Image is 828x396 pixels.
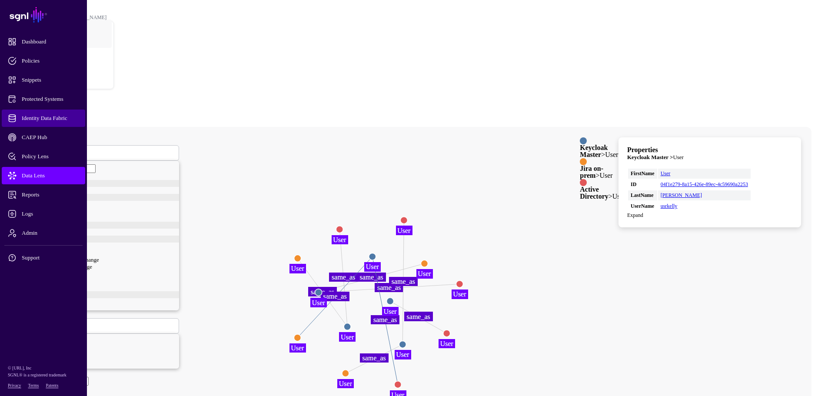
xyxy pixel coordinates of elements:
[5,5,82,24] a: SGNL
[661,181,748,187] a: 04f1e279-8a15-426e-89ec-4c59690a2253
[36,256,99,263] span: Device Compliance Change
[27,194,179,201] div: Keycloak Master
[8,95,93,103] span: Protected Systems
[291,344,304,352] text: User
[8,229,93,237] span: Admin
[627,212,643,218] a: Expand
[580,144,608,158] strong: Keycloak Master
[2,90,85,108] a: Protected Systems
[8,372,79,379] p: SGNL® is a registered trademark
[362,354,386,362] text: same_as
[580,144,625,158] div: > User
[339,380,352,387] text: User
[631,170,655,177] strong: FirstName
[27,236,179,243] div: SGNL
[661,170,671,176] a: User
[2,186,85,203] a: Reports
[27,369,179,376] div: Equals
[27,291,179,298] div: GitLab
[580,165,625,179] div: > User
[2,129,85,146] a: CAEP Hub
[28,383,39,388] a: Terms
[311,288,334,296] text: same_as
[2,205,85,223] a: Logs
[360,273,383,281] text: same_as
[341,333,354,340] text: User
[8,171,93,180] span: Data Lens
[627,154,673,160] strong: Keycloak Master >
[2,148,85,165] a: Policy Lens
[631,203,655,210] strong: UserName
[27,222,179,229] div: Tenable
[453,290,466,298] text: User
[580,165,603,179] strong: Jira on-prem
[661,203,678,209] a: usrkelly
[323,293,346,300] text: same_as
[627,154,792,161] h4: User
[407,313,430,320] text: same_as
[36,263,92,270] span: Assurance Level Change
[396,351,409,358] text: User
[8,253,93,262] span: Support
[397,227,411,234] text: User
[580,186,608,200] strong: Active Directory
[8,152,93,161] span: Policy Lens
[631,192,655,199] strong: LastName
[332,273,355,281] text: same_as
[8,133,93,142] span: CAEP Hub
[580,186,625,200] div: > User
[3,102,825,114] h2: Data Lens
[8,37,93,46] span: Dashboard
[440,340,454,347] text: User
[418,270,431,277] text: User
[627,146,792,154] h3: Properties
[631,181,655,188] strong: ID
[383,308,397,315] text: User
[8,383,21,388] a: Privacy
[312,299,326,306] text: User
[2,110,85,127] a: Identity Data Fabric
[2,52,85,70] a: Policies
[8,57,93,65] span: Policies
[2,71,85,89] a: Snippets
[333,236,346,243] text: User
[8,190,93,199] span: Reports
[366,263,379,270] text: User
[2,33,85,50] a: Dashboard
[291,265,305,272] text: User
[27,180,179,187] div: PaloAlto
[392,278,415,285] text: same_as
[373,316,397,323] text: same_as
[46,383,58,388] a: Patents
[661,192,702,198] a: [PERSON_NAME]
[8,114,93,123] span: Identity Data Fabric
[2,167,85,184] a: Data Lens
[8,210,93,218] span: Logs
[2,224,85,242] a: Admin
[377,284,401,291] text: same_as
[8,76,93,84] span: Snippets
[8,365,79,372] p: © [URL], Inc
